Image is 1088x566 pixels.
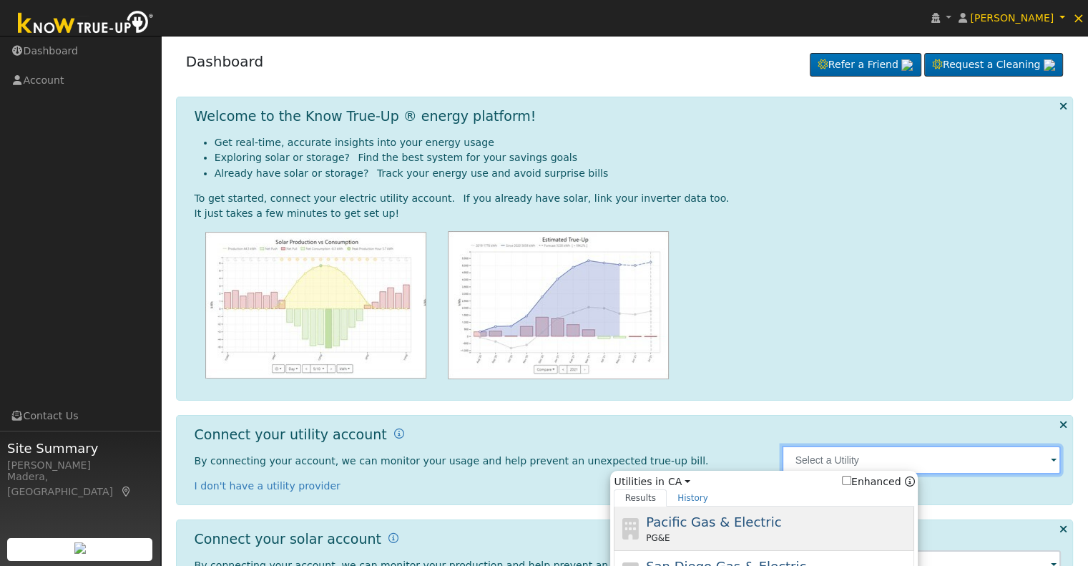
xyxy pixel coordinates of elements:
h1: Connect your solar account [195,531,381,547]
span: Pacific Gas & Electric [646,514,781,530]
input: Enhanced [842,476,851,485]
img: Know True-Up [11,8,161,40]
div: To get started, connect your electric utility account. If you already have solar, link your inver... [195,191,1062,206]
a: Dashboard [186,53,264,70]
span: Utilities in [614,474,914,489]
span: By connecting your account, we can monitor your usage and help prevent an unexpected true-up bill. [195,455,709,467]
div: Madera, [GEOGRAPHIC_DATA] [7,469,153,499]
img: retrieve [74,542,86,554]
a: Refer a Friend [810,53,921,77]
a: Results [614,489,667,507]
a: Map [120,486,133,497]
input: Select a Utility [782,446,1061,474]
a: CA [668,474,690,489]
div: [PERSON_NAME] [7,458,153,473]
span: × [1072,9,1084,26]
label: Enhanced [842,474,901,489]
a: History [667,489,719,507]
li: Already have solar or storage? Track your energy use and avoid surprise bills [215,166,1062,181]
img: retrieve [901,59,913,71]
span: Site Summary [7,439,153,458]
a: Request a Cleaning [924,53,1063,77]
li: Exploring solar or storage? Find the best system for your savings goals [215,150,1062,165]
span: PG&E [646,532,670,545]
div: It just takes a few minutes to get set up! [195,206,1062,221]
h1: Connect your utility account [195,426,387,443]
li: Get real-time, accurate insights into your energy usage [215,135,1062,150]
img: retrieve [1044,59,1055,71]
a: I don't have a utility provider [195,480,340,492]
h1: Welcome to the Know True-Up ® energy platform! [195,108,536,125]
a: Enhanced Providers [904,476,914,487]
span: Show enhanced providers [842,474,915,489]
span: [PERSON_NAME] [970,12,1054,24]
